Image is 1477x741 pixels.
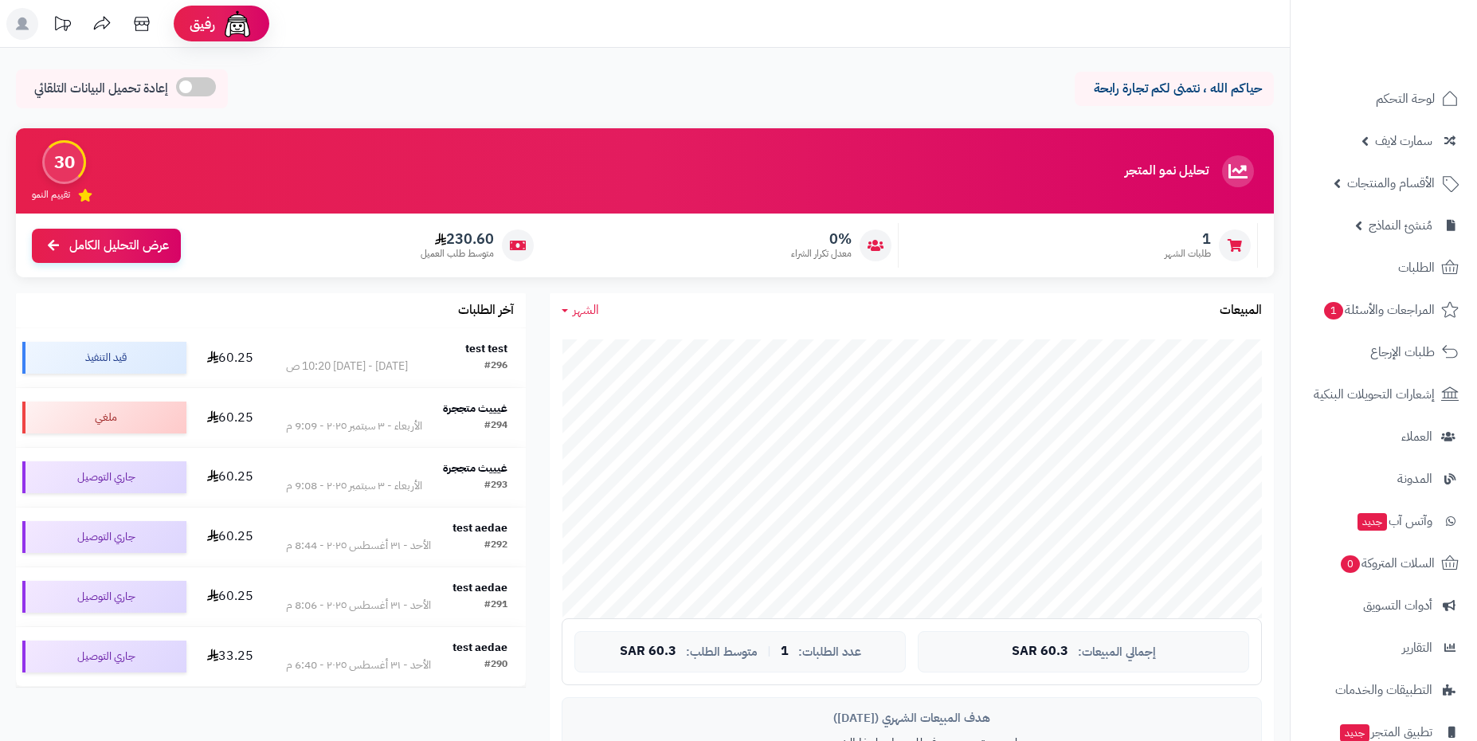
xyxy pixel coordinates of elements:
div: #293 [484,478,507,494]
span: رفيق [190,14,215,33]
span: تقييم النمو [32,188,70,202]
img: ai-face.png [221,8,253,40]
a: إشعارات التحويلات البنكية [1300,375,1467,414]
span: إعادة تحميل البيانات التلقائي [34,80,168,98]
td: 60.25 [193,388,267,447]
td: 60.25 [193,448,267,507]
td: 60.25 [193,508,267,567]
span: 1 [781,645,789,659]
h3: آخر الطلبات [458,304,514,318]
span: المراجعات والأسئلة [1322,299,1435,321]
a: المدونة [1300,460,1467,498]
a: الطلبات [1300,249,1467,287]
strong: غيييث متججرة [443,400,507,417]
span: عرض التحليل الكامل [69,237,169,255]
span: متوسط طلب العميل [421,247,494,261]
span: عدد الطلبات: [798,645,861,659]
a: التطبيقات والخدمات [1300,671,1467,709]
span: جديد [1358,513,1387,531]
a: العملاء [1300,418,1467,456]
div: #292 [484,538,507,554]
span: التقارير [1402,637,1432,659]
span: طلبات الشهر [1165,247,1211,261]
span: مُنشئ النماذج [1369,214,1432,237]
span: 1 [1324,302,1343,320]
div: جاري التوصيل [22,521,186,553]
a: التقارير [1300,629,1467,667]
img: logo-2.png [1369,42,1462,76]
strong: test aedae [453,639,507,656]
td: 60.25 [193,328,267,387]
span: طلبات الإرجاع [1370,341,1435,363]
span: التطبيقات والخدمات [1335,679,1432,701]
a: الشهر [562,301,599,320]
div: #290 [484,657,507,673]
div: قيد التنفيذ [22,342,186,374]
a: لوحة التحكم [1300,80,1467,118]
span: 0% [791,230,852,248]
strong: test aedae [453,579,507,596]
td: 60.25 [193,567,267,626]
div: جاري التوصيل [22,641,186,672]
strong: test test [465,340,507,357]
a: وآتس آبجديد [1300,502,1467,540]
div: الأربعاء - ٣ سبتمبر ٢٠٢٥ - 9:08 م [286,478,422,494]
h3: تحليل نمو المتجر [1125,164,1209,178]
a: عرض التحليل الكامل [32,229,181,263]
span: العملاء [1401,425,1432,448]
a: المراجعات والأسئلة1 [1300,291,1467,329]
div: الأحد - ٣١ أغسطس ٢٠٢٥ - 8:44 م [286,538,431,554]
div: ملغي [22,402,186,433]
h3: المبيعات [1220,304,1262,318]
a: تحديثات المنصة [42,8,82,44]
div: [DATE] - [DATE] 10:20 ص [286,359,408,374]
span: الأقسام والمنتجات [1347,172,1435,194]
div: الأحد - ٣١ أغسطس ٢٠٢٥ - 8:06 م [286,598,431,614]
span: 1 [1165,230,1211,248]
div: الأربعاء - ٣ سبتمبر ٢٠٢٥ - 9:09 م [286,418,422,434]
span: 0 [1341,555,1360,573]
div: هدف المبيعات الشهري ([DATE]) [574,710,1249,727]
span: السلات المتروكة [1339,552,1435,574]
div: #296 [484,359,507,374]
p: حياكم الله ، نتمنى لكم تجارة رابحة [1087,80,1262,98]
span: متوسط الطلب: [686,645,758,659]
span: المدونة [1397,468,1432,490]
div: جاري التوصيل [22,581,186,613]
span: إجمالي المبيعات: [1078,645,1156,659]
td: 33.25 [193,627,267,686]
span: الشهر [573,300,599,320]
div: جاري التوصيل [22,461,186,493]
span: معدل تكرار الشراء [791,247,852,261]
div: #294 [484,418,507,434]
a: أدوات التسويق [1300,586,1467,625]
span: 60.3 SAR [1012,645,1068,659]
span: سمارت لايف [1375,130,1432,152]
div: #291 [484,598,507,614]
span: أدوات التسويق [1363,594,1432,617]
a: السلات المتروكة0 [1300,544,1467,582]
span: 230.60 [421,230,494,248]
span: لوحة التحكم [1376,88,1435,110]
div: الأحد - ٣١ أغسطس ٢٠٢٥ - 6:40 م [286,657,431,673]
span: إشعارات التحويلات البنكية [1314,383,1435,406]
span: | [767,645,771,657]
a: طلبات الإرجاع [1300,333,1467,371]
span: وآتس آب [1356,510,1432,532]
span: 60.3 SAR [620,645,676,659]
strong: غيييث متججرة [443,460,507,476]
strong: test aedae [453,519,507,536]
span: الطلبات [1398,257,1435,279]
